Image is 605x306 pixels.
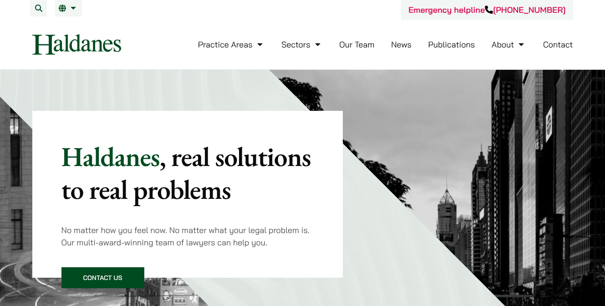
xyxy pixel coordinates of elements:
[61,139,311,207] mark: , real solutions to real problems
[32,34,121,55] img: Logo of Haldanes
[428,39,475,50] a: Publications
[391,39,412,50] a: News
[61,267,144,288] a: Contact Us
[492,39,526,50] a: About
[339,39,374,50] a: Our Team
[61,140,314,206] p: Haldanes
[281,39,322,50] a: Sectors
[61,224,314,249] p: No matter how you feel now. No matter what your legal problem is. Our multi-award-winning team of...
[59,5,78,12] a: EN
[408,5,565,15] a: Emergency helpline[PHONE_NUMBER]
[198,39,265,50] a: Practice Areas
[543,39,573,50] a: Contact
